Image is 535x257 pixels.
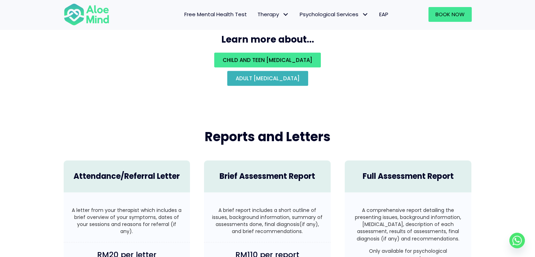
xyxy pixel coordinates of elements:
[71,207,183,235] p: A letter from your therapist which includes a brief overview of your symptoms, dates of your sess...
[294,7,374,22] a: Psychological ServicesPsychological Services: submenu
[428,7,472,22] a: Book Now
[64,3,109,26] img: Aloe mind Logo
[184,11,247,18] span: Free Mental Health Test
[509,233,525,248] a: Whatsapp
[119,7,394,22] nav: Menu
[257,11,289,18] span: Therapy
[214,53,321,68] a: Child and teen [MEDICAL_DATA]
[252,7,294,22] a: TherapyTherapy: submenu
[71,171,183,182] h4: Attendance/Referral Letter
[352,207,465,242] p: A comprehensive report detailing the presenting issues, background information, [MEDICAL_DATA], d...
[179,7,252,22] a: Free Mental Health Test
[379,11,388,18] span: EAP
[352,171,465,182] h4: Full Assessment Report
[236,75,300,82] span: Adult [MEDICAL_DATA]
[223,56,312,64] span: Child and teen [MEDICAL_DATA]
[360,10,370,20] span: Psychological Services: submenu
[211,171,324,182] h4: Brief Assessment Report
[227,71,308,86] a: Adult [MEDICAL_DATA]
[374,7,394,22] a: EAP
[57,33,479,46] h3: Learn more about...
[211,207,324,235] p: A brief report includes a short outline of issues, background information, summary of assessments...
[435,11,465,18] span: Book Now
[281,10,291,20] span: Therapy: submenu
[300,11,369,18] span: Psychological Services
[205,128,331,146] span: Reports and Letters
